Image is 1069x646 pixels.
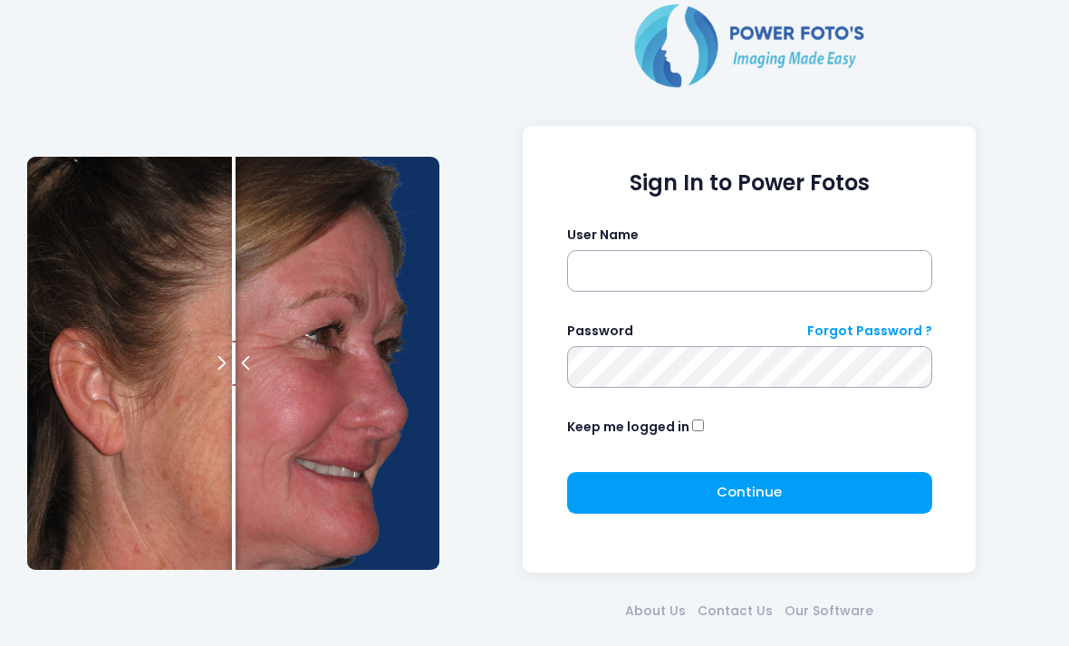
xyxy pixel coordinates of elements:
label: Keep me logged in [567,418,689,437]
a: Forgot Password ? [807,322,932,341]
a: Our Software [779,602,880,621]
h1: Sign In to Power Fotos [567,170,932,197]
a: Contact Us [692,602,779,621]
label: Password [567,322,633,341]
button: Continue [567,472,932,514]
a: About Us [620,602,692,621]
label: User Name [567,226,639,245]
span: Continue [717,482,782,501]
